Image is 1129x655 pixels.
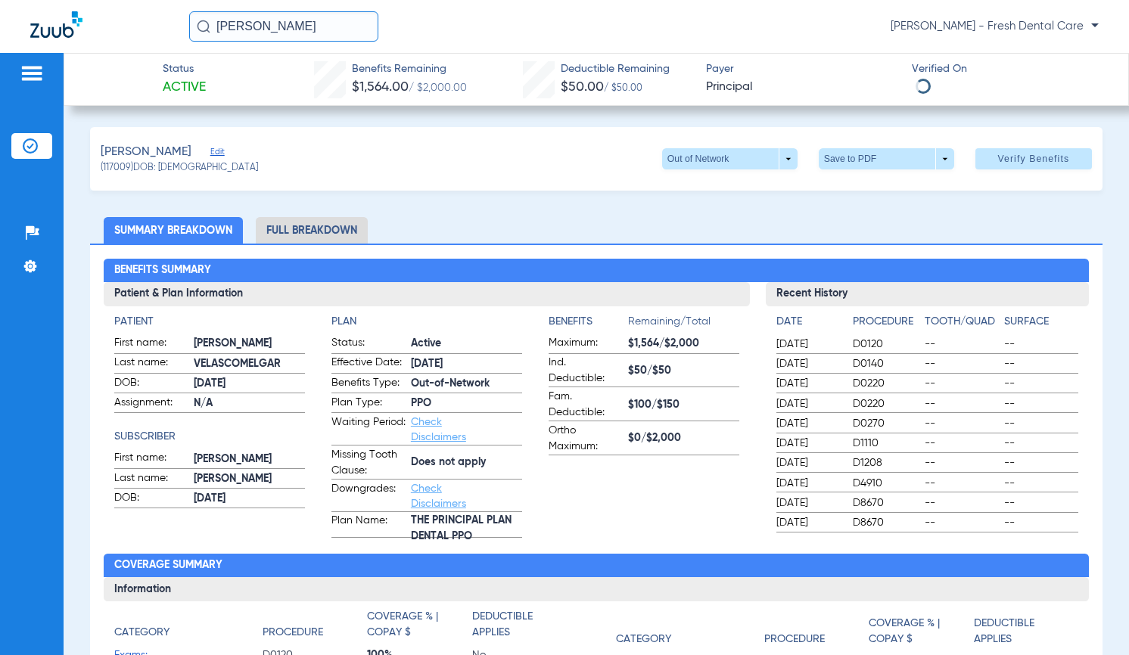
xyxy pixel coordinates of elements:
img: hamburger-icon [20,64,44,82]
h4: Procedure [263,625,323,641]
button: Verify Benefits [975,148,1092,169]
h3: Information [104,577,1090,601]
span: Benefits Remaining [352,61,467,77]
span: [PERSON_NAME] [101,143,191,162]
span: Payer [706,61,899,77]
span: Downgrades: [331,481,406,511]
span: Benefits Type: [331,375,406,393]
span: [DATE] [776,416,840,431]
span: [DATE] [776,476,840,491]
span: -- [925,495,999,511]
app-breakdown-title: Patient [114,314,305,330]
h4: Procedure [853,314,919,330]
span: [DATE] [194,376,305,392]
span: Active [163,78,206,97]
h4: Coverage % | Copay $ [367,609,464,641]
span: DOB: [114,490,188,508]
span: Status [163,61,206,77]
h3: Recent History [766,282,1089,306]
img: Zuub Logo [30,11,82,38]
app-breakdown-title: Coverage % | Copay $ [869,609,974,653]
span: -- [1004,476,1078,491]
span: First name: [114,335,188,353]
span: [DATE] [776,376,840,391]
span: -- [925,476,999,491]
h4: Procedure [764,632,825,647]
span: -- [925,376,999,391]
span: D8670 [853,515,919,530]
span: -- [1004,495,1078,511]
span: [DATE] [776,455,840,470]
span: VELASCOMELGAR [194,356,305,372]
li: Summary Breakdown [104,217,243,244]
span: -- [925,356,999,371]
span: -- [925,396,999,411]
span: -- [1004,337,1078,352]
app-breakdown-title: Deductible Applies [974,609,1079,653]
span: [DATE] [776,495,840,511]
app-breakdown-title: Procedure [764,609,869,653]
h4: Plan [331,314,522,330]
span: D1208 [853,455,919,470]
button: Save to PDF [819,148,954,169]
span: PPO [411,396,522,411]
span: (117009) DOB: [DEMOGRAPHIC_DATA] [101,162,258,175]
span: Plan Type: [331,395,406,413]
h4: Deductible Applies [974,616,1071,647]
span: -- [1004,515,1078,530]
app-breakdown-title: Deductible Applies [472,609,577,646]
a: Check Disclaimers [411,483,466,509]
app-breakdown-title: Category [616,609,764,653]
span: D4910 [853,476,919,491]
span: $1,564/$2,000 [628,336,739,352]
span: D8670 [853,495,919,511]
span: / $2,000.00 [409,82,467,93]
span: Remaining/Total [628,314,739,335]
span: THE PRINCIPAL PLAN DENTAL PPO [411,521,522,537]
span: [PERSON_NAME] - Fresh Dental Care [891,19,1099,34]
span: [PERSON_NAME] [194,471,305,487]
span: [DATE] [411,356,522,372]
span: Status: [331,335,406,353]
app-breakdown-title: Coverage % | Copay $ [367,609,472,646]
span: -- [925,337,999,352]
app-breakdown-title: Category [114,609,263,646]
span: -- [1004,455,1078,470]
span: / $50.00 [604,84,642,93]
input: Search for patients [189,11,378,42]
h4: Tooth/Quad [925,314,999,330]
span: Waiting Period: [331,414,406,445]
span: [PERSON_NAME] [194,452,305,467]
li: Full Breakdown [256,217,368,244]
app-breakdown-title: Tooth/Quad [925,314,999,335]
app-breakdown-title: Benefits [549,314,628,335]
h4: Deductible Applies [472,609,569,641]
span: [DATE] [776,436,840,451]
span: [DATE] [194,491,305,507]
iframe: Chat Widget [1053,582,1129,655]
h4: Category [114,625,170,641]
img: Search Icon [197,20,210,33]
span: -- [1004,436,1078,451]
span: D0270 [853,416,919,431]
span: Plan Name: [331,513,406,537]
span: -- [925,436,999,451]
h3: Patient & Plan Information [104,282,750,306]
span: $50/$50 [628,363,739,379]
span: Maximum: [549,335,623,353]
span: [DATE] [776,515,840,530]
app-breakdown-title: Date [776,314,840,335]
span: -- [1004,376,1078,391]
span: Verify Benefits [997,153,1069,165]
span: Principal [706,78,899,97]
app-breakdown-title: Subscriber [114,429,305,445]
app-breakdown-title: Procedure [263,609,368,646]
span: First name: [114,450,188,468]
h4: Surface [1004,314,1078,330]
span: D0120 [853,337,919,352]
span: $1,564.00 [352,80,409,94]
h4: Coverage % | Copay $ [869,616,966,647]
span: Does not apply [411,455,522,470]
span: -- [1004,416,1078,431]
